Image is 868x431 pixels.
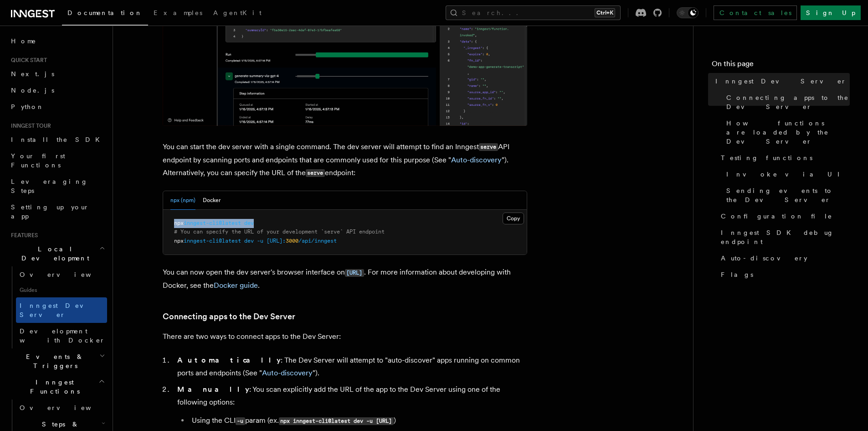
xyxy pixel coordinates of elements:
[446,5,621,20] button: Search...Ctrl+K
[726,119,850,146] span: How functions are loaded by the Dev Server
[62,3,148,26] a: Documentation
[170,191,195,210] button: npx (npm)
[723,166,850,182] a: Invoke via UI
[717,150,850,166] a: Testing functions
[7,99,107,115] a: Python
[16,297,107,323] a: Inngest Dev Server
[148,3,208,25] a: Examples
[595,8,615,17] kbd: Ctrl+K
[20,271,113,278] span: Overview
[11,70,54,78] span: Next.js
[7,66,107,82] a: Next.js
[11,203,89,220] span: Setting up your app
[723,89,850,115] a: Connecting apps to the Dev Server
[7,33,107,49] a: Home
[267,238,286,244] span: [URL]:
[11,178,88,194] span: Leveraging Steps
[177,385,249,394] strong: Manually
[714,5,797,20] a: Contact sales
[208,3,267,25] a: AgentKit
[345,268,364,276] a: [URL]
[726,93,850,111] span: Connecting apps to the Dev Server
[214,281,258,290] a: Docker guide
[16,283,107,297] span: Guides
[7,352,99,370] span: Events & Triggers
[11,136,105,143] span: Install the SDK
[677,7,699,18] button: Toggle dark mode
[154,9,202,16] span: Examples
[174,220,184,226] span: npx
[279,417,394,425] code: npx inngest-cli@latest dev -u [URL]
[189,414,527,427] li: Using the CLI param (ex. )
[7,122,51,130] span: Inngest tour
[11,87,54,94] span: Node.js
[7,131,107,148] a: Install the SDK
[721,228,850,246] span: Inngest SDK debug endpoint
[7,374,107,400] button: Inngest Functions
[7,266,107,348] div: Local Development
[717,266,850,283] a: Flags
[11,152,65,169] span: Your first Functions
[213,9,262,16] span: AgentKit
[726,170,847,179] span: Invoke via UI
[721,270,753,279] span: Flags
[7,232,38,239] span: Features
[11,36,36,46] span: Home
[345,269,364,277] code: [URL]
[174,238,184,244] span: npx
[174,228,385,235] span: # You can specify the URL of your development `serve` API endpoint
[717,250,850,266] a: Auto-discovery
[20,302,98,318] span: Inngest Dev Server
[7,199,107,224] a: Setting up your app
[717,208,850,224] a: Configuration file
[184,220,241,226] span: inngest-cli@latest
[67,9,143,16] span: Documentation
[451,156,502,164] a: Auto-discovery
[11,103,44,110] span: Python
[7,244,99,263] span: Local Development
[721,254,807,263] span: Auto-discovery
[257,238,263,244] span: -u
[7,148,107,173] a: Your first Functions
[479,143,498,151] code: serve
[717,224,850,250] a: Inngest SDK debug endpoint
[503,213,524,224] button: Copy
[163,310,295,323] a: Connecting apps to the Dev Server
[723,115,850,150] a: How functions are loaded by the Dev Server
[184,238,241,244] span: inngest-cli@latest
[16,400,107,416] a: Overview
[7,57,47,64] span: Quick start
[7,241,107,266] button: Local Development
[244,220,254,226] span: dev
[801,5,861,20] a: Sign Up
[721,153,812,162] span: Testing functions
[7,82,107,99] a: Node.js
[7,378,98,396] span: Inngest Functions
[163,140,527,180] p: You can start the dev server with a single command. The dev server will attempt to find an Innges...
[244,238,254,244] span: dev
[726,186,850,204] span: Sending events to the Dev Server
[163,330,527,343] p: There are two ways to connect apps to the Dev Server:
[712,58,850,73] h4: On this page
[712,73,850,89] a: Inngest Dev Server
[721,212,832,221] span: Configuration file
[20,404,113,411] span: Overview
[715,77,847,86] span: Inngest Dev Server
[177,356,281,364] strong: Automatically
[16,323,107,348] a: Development with Docker
[7,173,107,199] a: Leveraging Steps
[262,369,313,377] a: Auto-discovery
[163,266,527,292] p: You can now open the dev server's browser interface on . For more information about developing wi...
[203,191,221,210] button: Docker
[236,417,245,425] code: -u
[16,266,107,283] a: Overview
[20,327,105,344] span: Development with Docker
[175,354,527,379] li: : The Dev Server will attempt to "auto-discover" apps running on common ports and endpoints (See ...
[7,348,107,374] button: Events & Triggers
[723,182,850,208] a: Sending events to the Dev Server
[298,238,337,244] span: /api/inngest
[286,238,298,244] span: 3000
[306,169,325,177] code: serve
